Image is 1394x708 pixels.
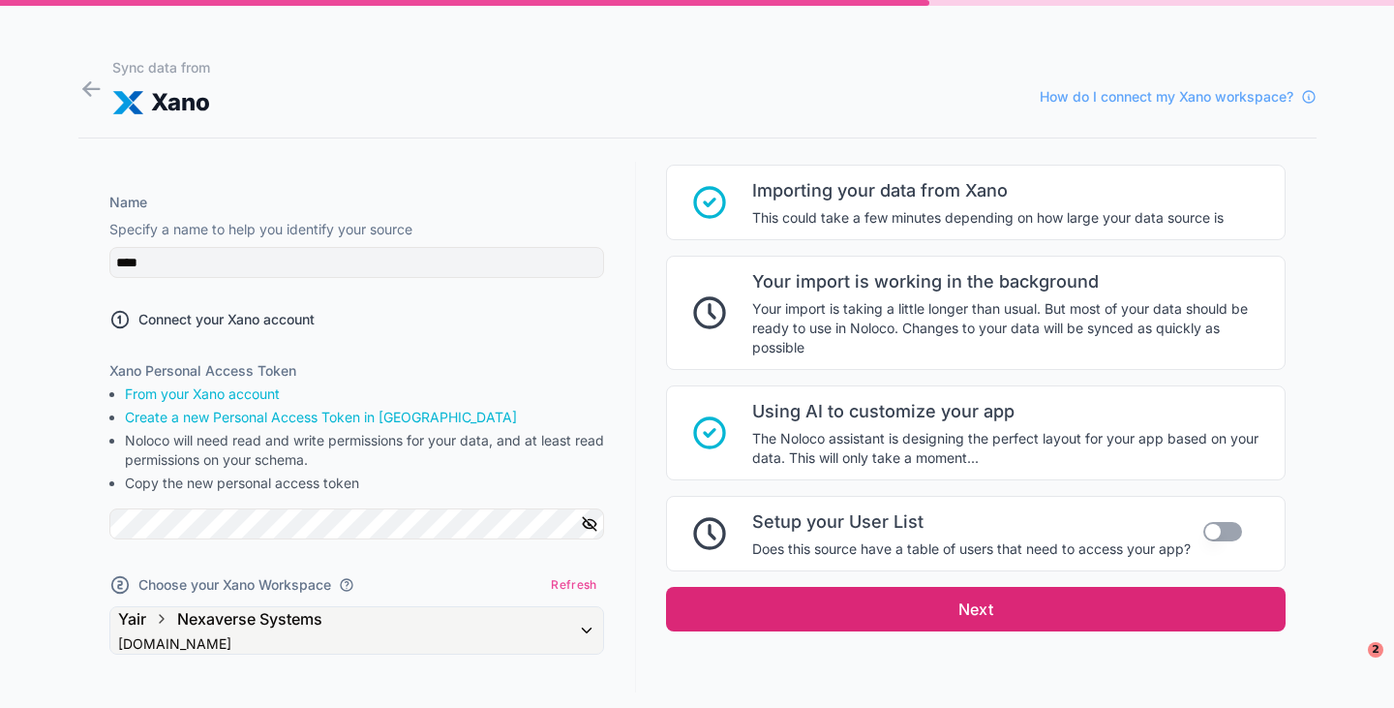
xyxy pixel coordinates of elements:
[125,431,604,470] li: Noloco will need read and write permissions for your data, and at least read permissions on your ...
[752,208,1224,228] span: This could take a few minutes depending on how large your data source is
[752,177,1224,204] span: Importing your data from Xano
[666,587,1286,631] button: Next
[138,310,315,329] span: Connect your Xano account
[752,539,1191,559] span: Does this source have a table of users that need to access your app?
[752,508,1191,536] span: Setup your User List
[752,429,1273,468] span: The Noloco assistant is designing the perfect layout for your app based on your data. This will o...
[752,398,1273,425] span: Using AI to customize your app
[1040,87,1293,107] span: How do I connect my Xano workspace?
[752,268,1273,295] span: Your import is working in the background
[112,87,143,118] img: XANO
[1040,87,1317,107] a: How do I connect my Xano workspace?
[125,385,280,402] a: From your Xano account
[752,299,1273,357] span: Your import is taking a little longer than usual. But most of your data should be ready to use in...
[109,361,604,381] label: Xano Personal Access Token
[109,220,604,239] p: Specify a name to help you identify your source
[118,607,146,631] span: Yair
[1328,642,1375,689] iframe: Intercom live chat
[138,575,331,595] span: Choose your Xano Workspace
[112,58,210,77] h1: Sync data from
[125,474,604,493] li: Copy the new personal access token
[118,634,322,654] span: [DOMAIN_NAME]
[1368,642,1383,658] span: 2
[544,570,603,599] button: Refresh
[125,409,517,425] a: Create a new Personal Access Token in [GEOGRAPHIC_DATA]
[112,85,210,120] div: Xano
[109,193,147,212] label: Name
[177,607,322,631] span: Nexaverse Systems
[109,606,604,655] button: YairNexaverse Systems[DOMAIN_NAME]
